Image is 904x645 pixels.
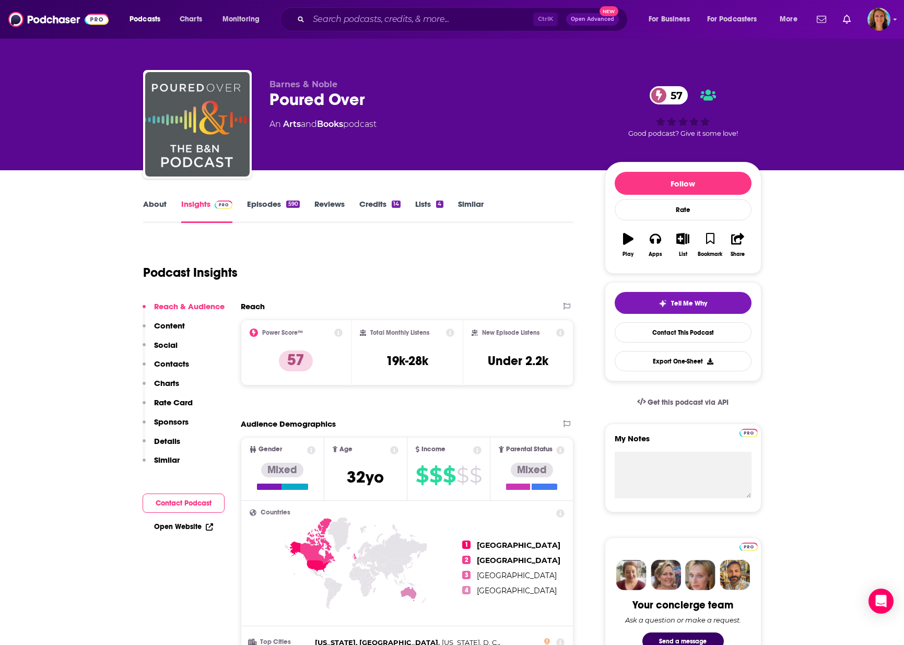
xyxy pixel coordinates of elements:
[290,7,638,31] div: Search podcasts, credits, & more...
[154,301,225,311] p: Reach & Audience
[339,446,353,453] span: Age
[317,119,343,129] a: Books
[739,543,758,551] img: Podchaser Pro
[261,463,303,477] div: Mixed
[261,509,290,516] span: Countries
[720,560,750,590] img: Jon Profile
[143,265,238,280] h1: Podcast Insights
[651,560,681,590] img: Barbara Profile
[456,467,468,484] span: $
[615,351,752,371] button: Export One-Sheet
[615,292,752,314] button: tell me why sparkleTell Me Why
[181,199,233,223] a: InsightsPodchaser Pro
[649,251,662,257] div: Apps
[180,12,202,27] span: Charts
[143,378,179,397] button: Charts
[739,429,758,437] img: Podchaser Pro
[122,11,174,28] button: open menu
[659,299,667,308] img: tell me why sparkle
[247,199,299,223] a: Episodes590
[739,541,758,551] a: Pro website
[566,13,619,26] button: Open AdvancedNew
[154,378,179,388] p: Charts
[130,12,160,27] span: Podcasts
[154,321,185,331] p: Content
[415,199,443,223] a: Lists4
[462,541,471,549] span: 1
[605,79,761,144] div: 57Good podcast? Give it some love!
[477,556,560,565] span: [GEOGRAPHIC_DATA]
[671,299,707,308] span: Tell Me Why
[867,8,890,31] span: Logged in as MeganBeatie
[780,12,797,27] span: More
[259,446,282,453] span: Gender
[685,560,715,590] img: Jules Profile
[215,11,273,28] button: open menu
[143,301,225,321] button: Reach & Audience
[143,359,189,378] button: Contacts
[641,11,703,28] button: open menu
[867,8,890,31] img: User Profile
[660,86,688,104] span: 57
[615,199,752,220] div: Rate
[421,446,445,453] span: Income
[615,226,642,264] button: Play
[707,12,757,27] span: For Podcasters
[392,201,401,208] div: 14
[669,226,696,264] button: List
[571,17,614,22] span: Open Advanced
[698,251,722,257] div: Bookmark
[700,11,772,28] button: open menu
[650,86,688,104] a: 57
[429,467,442,484] span: $
[359,199,401,223] a: Credits14
[154,397,193,407] p: Rate Card
[143,321,185,340] button: Content
[241,419,336,429] h2: Audience Demographics
[477,541,560,550] span: [GEOGRAPHIC_DATA]
[154,522,213,531] a: Open Website
[283,119,301,129] a: Arts
[154,417,189,427] p: Sponsors
[301,119,317,129] span: and
[628,130,738,137] span: Good podcast? Give it some love!
[143,455,180,474] button: Similar
[462,571,471,579] span: 3
[868,589,894,614] div: Open Intercom Messenger
[143,436,180,455] button: Details
[143,199,167,223] a: About
[469,467,482,484] span: $
[615,172,752,195] button: Follow
[314,199,345,223] a: Reviews
[416,467,428,484] span: $
[143,417,189,436] button: Sponsors
[615,322,752,343] a: Contact This Podcast
[506,446,553,453] span: Parental Status
[173,11,208,28] a: Charts
[8,9,109,29] img: Podchaser - Follow, Share and Rate Podcasts
[642,226,669,264] button: Apps
[511,463,553,477] div: Mixed
[731,251,745,257] div: Share
[462,556,471,564] span: 2
[623,251,633,257] div: Play
[772,11,811,28] button: open menu
[143,494,225,513] button: Contact Podcast
[262,329,303,336] h2: Power Score™
[616,560,647,590] img: Sydney Profile
[482,329,539,336] h2: New Episode Listens
[269,118,377,131] div: An podcast
[600,6,618,16] span: New
[145,72,250,177] img: Poured Over
[279,350,313,371] p: 57
[724,226,751,264] button: Share
[386,353,428,369] h3: 19k-28k
[215,201,233,209] img: Podchaser Pro
[477,586,557,595] span: [GEOGRAPHIC_DATA]
[649,12,690,27] span: For Business
[154,340,178,350] p: Social
[370,329,429,336] h2: Total Monthly Listens
[462,586,471,594] span: 4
